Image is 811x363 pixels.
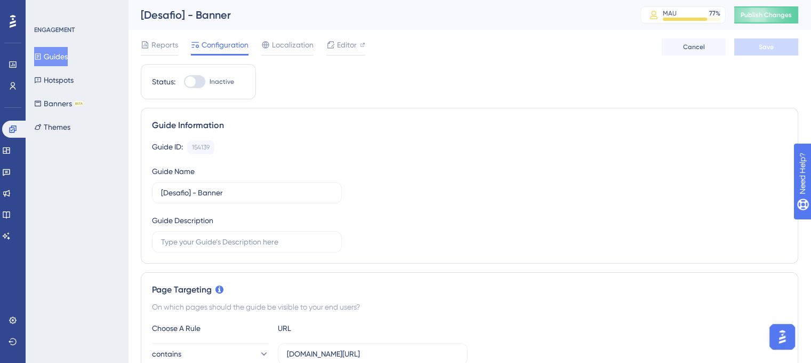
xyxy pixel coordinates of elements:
span: Editor [337,38,357,51]
iframe: UserGuiding AI Assistant Launcher [766,321,798,353]
div: Guide ID: [152,140,183,154]
input: yourwebsite.com/path [287,348,459,360]
div: 154139 [192,143,210,152]
div: On which pages should the guide be visible to your end users? [152,301,787,313]
button: Hotspots [34,70,74,90]
div: BETA [74,101,84,106]
button: Publish Changes [734,6,798,23]
div: Guide Description [152,214,213,227]
span: Need Help? [25,3,67,15]
div: Choose A Rule [152,322,269,335]
div: MAU [663,9,677,18]
div: Guide Name [152,165,195,178]
button: Themes [34,117,70,137]
input: Type your Guide’s Description here [161,236,333,248]
span: Configuration [202,38,248,51]
div: Guide Information [152,119,787,132]
button: Save [734,38,798,56]
div: Status: [152,75,175,88]
span: Inactive [210,77,234,86]
div: [Desafio] - Banner [141,7,614,22]
button: Guides [34,47,68,66]
div: ENGAGEMENT [34,26,75,34]
input: Type your Guide’s Name here [161,187,333,199]
div: Page Targeting [152,283,787,296]
span: Cancel [683,43,705,51]
div: 77 % [709,9,720,18]
span: contains [152,348,181,360]
button: Cancel [662,38,726,56]
button: BannersBETA [34,94,84,113]
span: Reports [151,38,178,51]
span: Localization [272,38,314,51]
span: Save [759,43,774,51]
div: URL [278,322,395,335]
span: Publish Changes [741,11,792,19]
